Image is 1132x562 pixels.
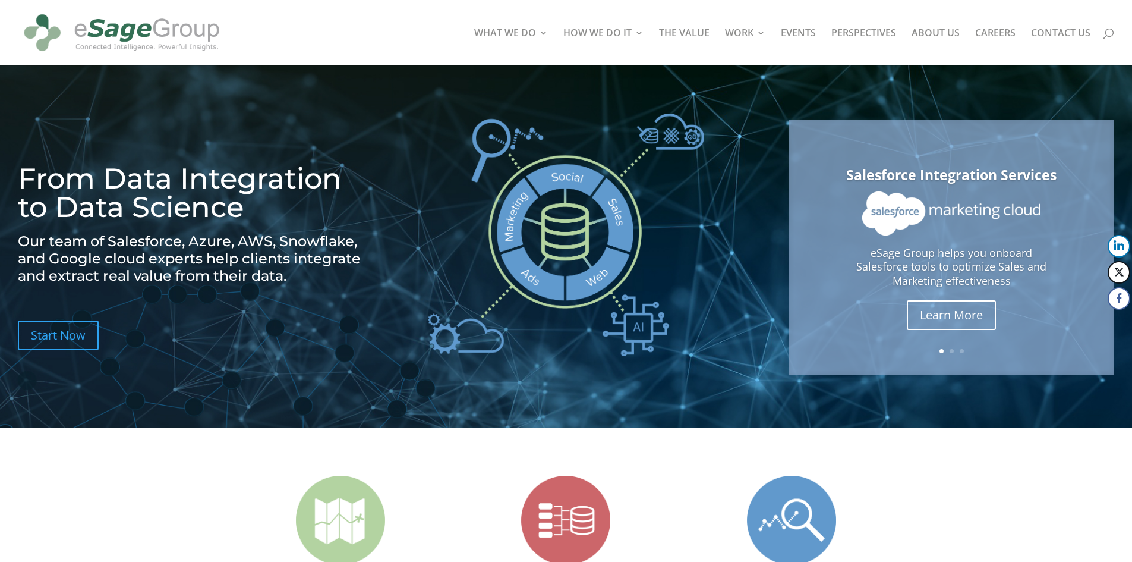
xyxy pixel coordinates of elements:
[474,29,548,65] a: WHAT WE DO
[563,29,644,65] a: HOW WE DO IT
[846,165,1057,184] a: Salesforce Integration Services
[18,321,99,350] a: Start Now
[831,29,896,65] a: PERSPECTIVES
[18,164,374,227] h1: From Data Integration to Data Science
[781,29,816,65] a: EVENTS
[939,349,944,353] a: 1
[907,300,996,330] a: Learn More
[912,29,960,65] a: ABOUT US
[20,5,223,61] img: eSage Group
[659,29,710,65] a: THE VALUE
[1108,261,1130,284] button: Twitter Share
[831,246,1072,288] p: eSage Group helps you onboard Salesforce tools to optimize Sales and Marketing effectiveness
[725,29,765,65] a: WORK
[1031,29,1090,65] a: CONTACT US
[18,233,374,290] h2: Our team of Salesforce, Azure, AWS, Snowflake, and Google cloud experts help clients integrate an...
[960,349,964,353] a: 3
[975,29,1016,65] a: CAREERS
[950,349,954,353] a: 2
[1108,235,1130,258] button: LinkedIn Share
[1108,287,1130,310] button: Facebook Share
